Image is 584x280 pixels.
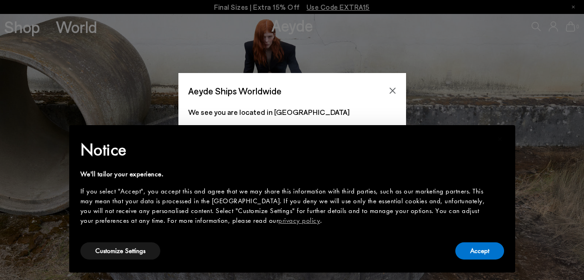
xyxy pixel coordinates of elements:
[80,138,489,162] h2: Notice
[80,187,489,226] div: If you select "Accept", you accept this and agree that we may share this information with third p...
[80,169,489,179] div: We'll tailor your experience.
[188,107,396,118] p: We see you are located in [GEOGRAPHIC_DATA]
[188,83,282,99] span: Aeyde Ships Worldwide
[455,242,504,260] button: Accept
[80,242,160,260] button: Customize Settings
[386,84,400,98] button: Close
[497,132,503,146] span: ×
[489,128,512,150] button: Close this notice
[278,216,320,225] a: privacy policy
